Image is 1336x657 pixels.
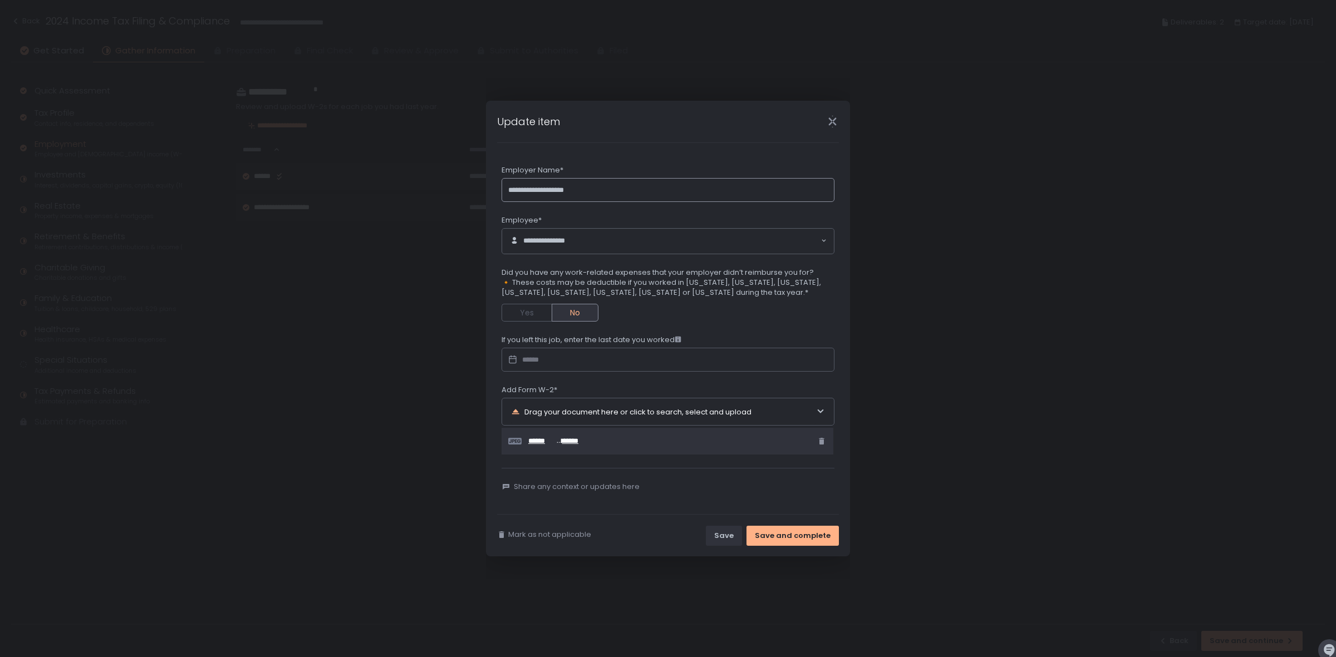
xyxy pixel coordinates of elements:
button: Save and complete [746,526,839,546]
button: Save [706,526,742,546]
span: Share any context or updates here [514,482,640,492]
span: Mark as not applicable [508,530,591,540]
span: Add Form W-2* [502,385,557,395]
button: Mark as not applicable [497,530,591,540]
div: Search for option [502,229,834,253]
div: Save and complete [755,531,831,541]
span: Employer Name* [502,165,563,175]
div: Save [714,531,734,541]
span: 🔸 These costs may be deductible if you worked in [US_STATE], [US_STATE], [US_STATE], [US_STATE], ... [502,278,834,298]
div: Close [814,115,850,128]
span: If you left this job, enter the last date you worked [502,335,681,345]
button: No [552,304,598,322]
button: Yes [502,304,552,322]
input: Datepicker input [502,348,834,372]
span: Did you have any work-related expenses that your employer didn’t reimburse you for? [502,268,834,278]
h1: Update item [497,114,560,129]
input: Search for option [579,235,820,246]
span: Employee* [502,215,542,225]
